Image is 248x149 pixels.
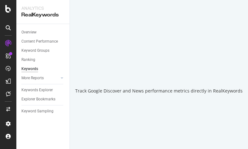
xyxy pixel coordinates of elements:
div: Explorer Bookmarks [21,96,55,103]
a: More Reports [21,75,59,81]
div: Content Performance [21,38,58,45]
a: Keyword Sampling [21,108,65,115]
a: Keywords Explorer [21,87,65,93]
a: Ranking [21,57,65,63]
a: Keywords [21,66,65,72]
a: Content Performance [21,38,65,45]
a: Explorer Bookmarks [21,96,65,103]
div: Track Google Discover and News performance metrics directly in RealKeywords [75,88,243,94]
div: Overview [21,29,37,36]
div: Keywords Explorer [21,87,53,93]
div: Analytics [21,5,65,11]
div: RealKeywords [21,11,65,19]
a: Keyword Groups [21,47,65,54]
div: Keywords [21,66,38,72]
div: Ranking [21,57,35,63]
div: More Reports [21,75,44,81]
a: Overview [21,29,65,36]
div: Keyword Groups [21,47,49,54]
div: animation [136,55,182,78]
div: Keyword Sampling [21,108,54,115]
